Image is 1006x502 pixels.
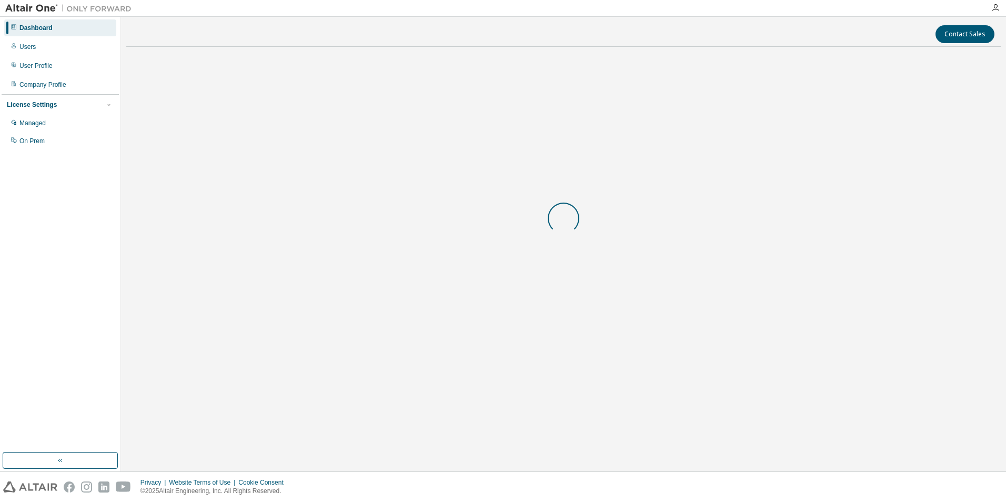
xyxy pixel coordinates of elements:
[140,487,290,496] p: © 2025 Altair Engineering, Inc. All Rights Reserved.
[19,137,45,145] div: On Prem
[19,43,36,51] div: Users
[7,101,57,109] div: License Settings
[935,25,994,43] button: Contact Sales
[140,478,169,487] div: Privacy
[116,481,131,493] img: youtube.svg
[64,481,75,493] img: facebook.svg
[3,481,57,493] img: altair_logo.svg
[19,24,53,32] div: Dashboard
[19,81,66,89] div: Company Profile
[19,119,46,127] div: Managed
[5,3,137,14] img: Altair One
[19,62,53,70] div: User Profile
[169,478,238,487] div: Website Terms of Use
[98,481,109,493] img: linkedin.svg
[81,481,92,493] img: instagram.svg
[238,478,289,487] div: Cookie Consent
